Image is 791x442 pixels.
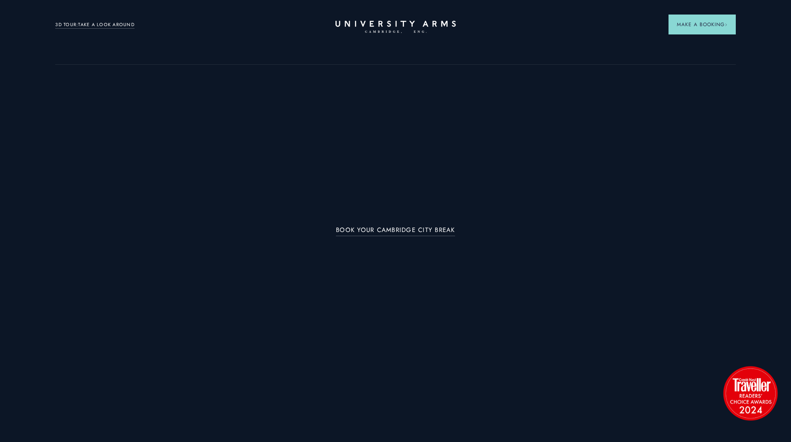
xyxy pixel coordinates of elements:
[725,23,727,26] img: Arrow icon
[677,21,727,28] span: Make a Booking
[719,362,781,424] img: image-2524eff8f0c5d55edbf694693304c4387916dea5-1501x1501-png
[669,15,736,34] button: Make a BookingArrow icon
[336,227,455,236] a: BOOK YOUR CAMBRIDGE CITY BREAK
[336,21,456,34] a: Home
[55,21,135,29] a: 3D TOUR:TAKE A LOOK AROUND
